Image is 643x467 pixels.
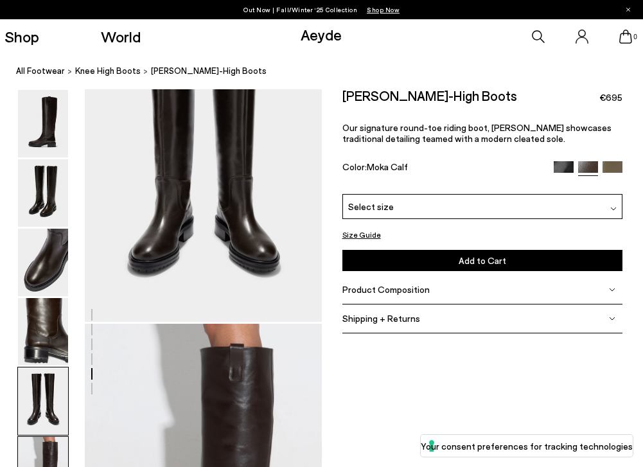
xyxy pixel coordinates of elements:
span: [PERSON_NAME]-High Boots [151,64,267,78]
span: Product Composition [342,284,430,295]
img: Henry Knee-High Boots - Image 4 [18,298,68,366]
button: Your consent preferences for tracking technologies [421,435,633,457]
a: World [101,29,141,44]
p: Out Now | Fall/Winter ‘25 Collection [243,3,400,16]
img: Henry Knee-High Boots - Image 3 [18,229,68,296]
span: Select size [348,200,394,213]
p: Our signature round-toe riding boot, [PERSON_NAME] showcases traditional detailing teamed with a ... [342,122,622,144]
div: Color: [342,161,545,176]
label: Your consent preferences for tracking technologies [421,439,633,453]
img: svg%3E [610,206,617,212]
span: knee high boots [75,66,141,76]
img: svg%3E [609,315,615,321]
nav: breadcrumb [16,54,643,89]
button: Size Guide [342,228,381,241]
span: Add to Cart [459,255,506,266]
a: 0 [619,30,632,44]
button: Add to Cart [342,250,622,271]
img: Henry Knee-High Boots - Image 5 [18,367,68,435]
a: Shop [4,29,39,44]
img: Henry Knee-High Boots - Image 2 [18,159,68,227]
h2: [PERSON_NAME]-High Boots [342,89,517,102]
img: Henry Knee-High Boots - Image 1 [18,90,68,157]
span: Moka Calf [367,161,408,172]
span: 0 [632,33,639,40]
img: svg%3E [609,286,615,292]
a: knee high boots [75,64,141,78]
span: Shipping + Returns [342,313,420,324]
span: Navigate to /collections/new-in [367,6,400,13]
a: All Footwear [16,64,65,78]
span: €695 [599,91,622,104]
a: Aeyde [301,25,342,44]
